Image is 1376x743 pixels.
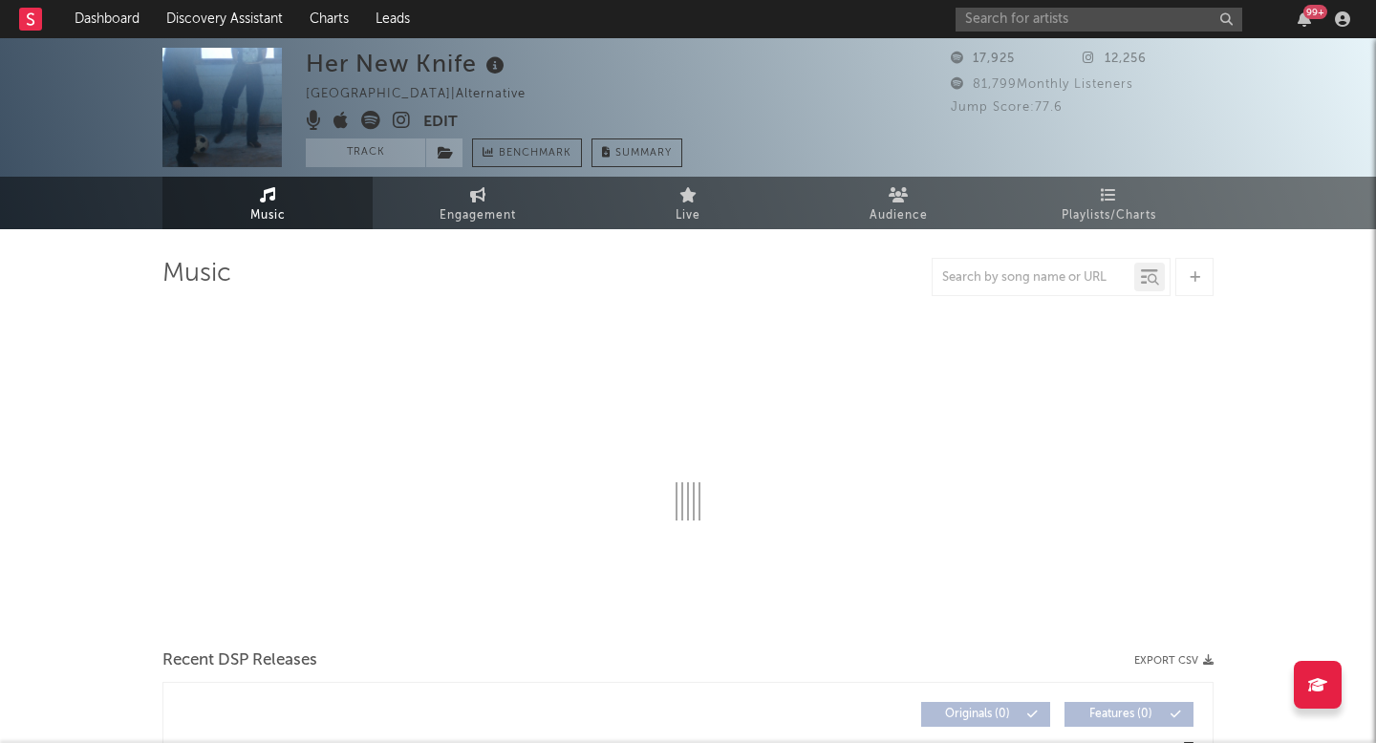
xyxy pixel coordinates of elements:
[162,177,373,229] a: Music
[1062,204,1156,227] span: Playlists/Charts
[583,177,793,229] a: Live
[440,204,516,227] span: Engagement
[951,101,1063,114] span: Jump Score: 77.6
[423,111,458,135] button: Edit
[934,709,1021,720] span: Originals ( 0 )
[1083,53,1147,65] span: 12,256
[373,177,583,229] a: Engagement
[951,53,1015,65] span: 17,925
[933,270,1134,286] input: Search by song name or URL
[472,138,582,167] a: Benchmark
[591,138,682,167] button: Summary
[956,8,1242,32] input: Search for artists
[951,78,1133,91] span: 81,799 Monthly Listeners
[306,48,509,79] div: Her New Knife
[1298,11,1311,27] button: 99+
[1303,5,1327,19] div: 99 +
[162,649,317,672] span: Recent DSP Releases
[921,702,1050,727] button: Originals(0)
[615,148,672,159] span: Summary
[793,177,1003,229] a: Audience
[1003,177,1214,229] a: Playlists/Charts
[1077,709,1165,720] span: Features ( 0 )
[499,142,571,165] span: Benchmark
[1134,655,1214,667] button: Export CSV
[250,204,286,227] span: Music
[676,204,700,227] span: Live
[306,138,425,167] button: Track
[1064,702,1193,727] button: Features(0)
[306,83,548,106] div: [GEOGRAPHIC_DATA] | Alternative
[870,204,928,227] span: Audience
